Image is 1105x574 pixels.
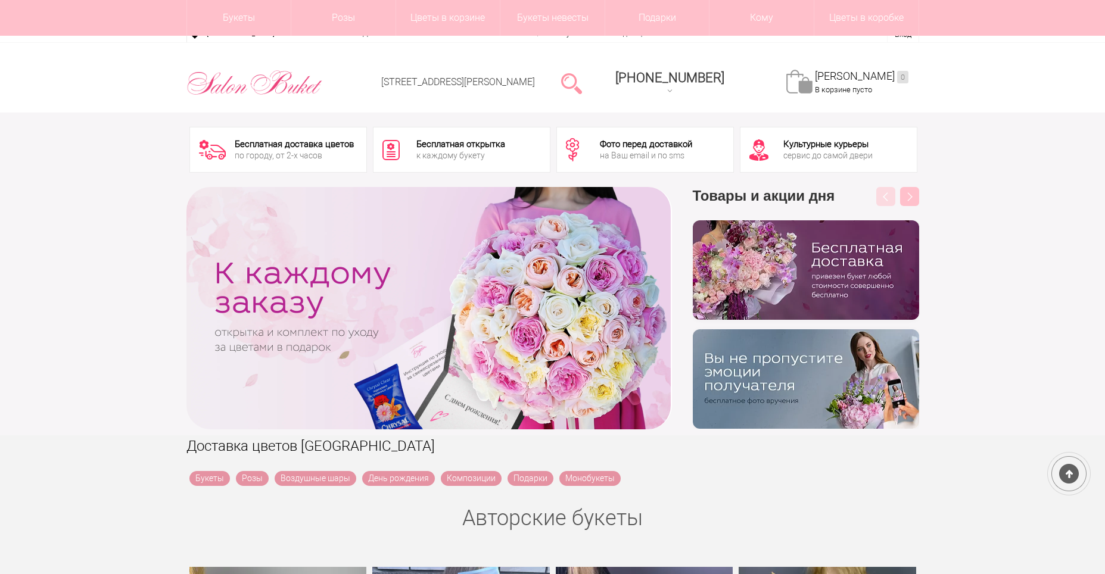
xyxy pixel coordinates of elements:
span: [PHONE_NUMBER] [615,70,724,85]
a: [STREET_ADDRESS][PERSON_NAME] [381,76,535,88]
div: к каждому букету [416,151,505,160]
div: Бесплатная открытка [416,140,505,149]
div: по городу, от 2-х часов [235,151,354,160]
span: В корзине пусто [815,85,872,94]
img: hpaj04joss48rwypv6hbykmvk1dj7zyr.png.webp [693,220,919,320]
img: v9wy31nijnvkfycrkduev4dhgt9psb7e.png.webp [693,329,919,429]
ins: 0 [897,71,908,83]
button: Next [900,187,919,206]
div: Культурные курьеры [783,140,873,149]
div: на Ваш email и по sms [600,151,692,160]
a: [PERSON_NAME] [815,70,908,83]
a: Композиции [441,471,502,486]
a: Воздушные шары [275,471,356,486]
a: [PHONE_NUMBER] [608,66,732,100]
a: Подарки [508,471,553,486]
div: сервис до самой двери [783,151,873,160]
a: Авторские букеты [462,506,643,531]
h3: Товары и акции дня [693,187,919,220]
a: Букеты [189,471,230,486]
img: Цветы Нижний Новгород [186,67,323,98]
a: День рождения [362,471,435,486]
a: Монобукеты [559,471,621,486]
h1: Доставка цветов [GEOGRAPHIC_DATA] [186,435,919,457]
div: Фото перед доставкой [600,140,692,149]
div: Бесплатная доставка цветов [235,140,354,149]
a: Розы [236,471,269,486]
